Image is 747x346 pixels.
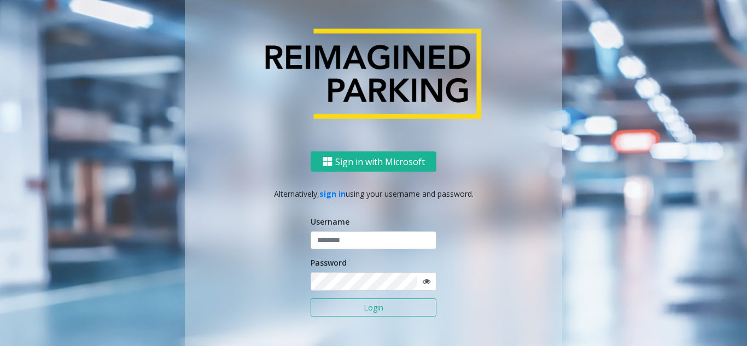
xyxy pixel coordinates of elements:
p: Alternatively, using your username and password. [196,188,551,200]
a: sign in [319,189,346,199]
button: Sign in with Microsoft [311,151,436,172]
label: Password [311,257,347,268]
button: Login [311,298,436,317]
label: Username [311,216,349,227]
